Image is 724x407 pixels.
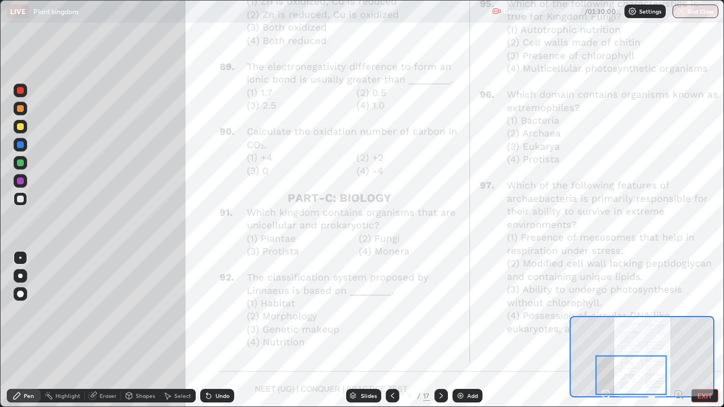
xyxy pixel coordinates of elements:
p: Plant kingdom [33,7,79,16]
p: Settings [639,8,661,14]
div: Select [174,393,191,399]
div: Pen [24,393,34,399]
div: Undo [216,393,230,399]
img: end-class-cross [676,7,686,16]
img: add-slide-button [456,391,465,400]
div: Eraser [100,393,117,399]
div: / [417,392,421,399]
p: LIVE [10,7,25,16]
img: recording.375f2c34.svg [492,7,501,16]
div: Shapes [136,393,155,399]
div: 9 [404,392,415,399]
div: 17 [423,391,430,401]
button: EXIT [691,389,718,402]
div: Add [467,393,478,399]
div: Highlight [55,393,80,399]
p: Recording [503,7,535,16]
div: Slides [361,393,377,399]
img: class-settings-icons [628,7,637,16]
button: End Class [673,5,718,18]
